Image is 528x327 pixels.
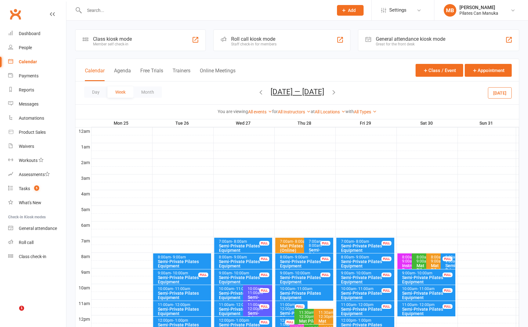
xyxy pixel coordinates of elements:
div: Calendar [19,59,37,64]
th: Wed 27 [213,119,274,127]
a: Clubworx [8,6,23,22]
div: FULL [381,272,391,277]
th: 2am [75,158,91,166]
span: - 11:00am [173,287,190,291]
button: Online Meetings [200,68,236,81]
span: - 11:00am [417,287,435,291]
th: Tue 26 [152,119,213,127]
div: Roll call [19,240,34,245]
div: 7:00am [308,240,332,248]
a: Waivers [8,139,66,153]
div: FULL [285,320,295,324]
a: General attendance kiosk mode [8,221,66,236]
a: Automations [8,111,66,125]
div: FULL [259,304,269,309]
div: FULL [198,272,208,277]
div: 11:30am [299,311,325,319]
div: Semi-Private Pilates Equipment [280,259,332,268]
span: - 12:00pm [280,303,296,311]
a: All events [248,109,272,114]
div: 10:00am [280,287,332,291]
a: Assessments [8,168,66,182]
div: 8:00am [219,255,271,259]
div: FULL [381,304,391,309]
th: 4am [75,190,91,198]
button: Calendar [85,68,105,81]
div: Semi-Private Pilates Equipment [341,307,393,316]
div: Semi-Private Pilates Equipment [158,291,210,300]
div: Semi-Private Pilates Equipment [219,244,271,252]
div: 8:00am [280,255,332,259]
div: Semi-Private Pilates Equipment [219,291,265,300]
div: Semi-Private Pilates Equipment [445,263,454,281]
div: 12:00pm [280,319,297,327]
button: Week [107,86,133,98]
div: FULL [259,288,269,293]
div: Pilates Can Manuka [459,10,498,16]
div: FULL [443,257,453,261]
a: What's New [8,196,66,210]
div: Semi-Private Pilates Equipment [341,291,393,300]
div: Mat Pilates L3/4 (Online) [280,244,326,252]
a: All Instructors [278,109,311,114]
div: 7:00am [341,240,393,244]
button: [DATE] [488,87,512,98]
span: - 9:00am [445,255,459,263]
span: - 9:00am [293,255,308,259]
div: General attendance [19,226,57,231]
a: All Types [354,109,377,114]
div: Semi-Private Pilates Equipment [341,275,393,284]
th: Sat 30 [396,119,458,127]
a: Product Sales [8,125,66,139]
div: 9:00am [280,271,332,275]
button: Free Trials [140,68,163,81]
th: 8am [75,252,91,260]
span: - 8:00am [293,239,308,244]
div: MB [444,4,456,17]
div: 7:00am [280,240,326,244]
div: Messages [19,101,39,106]
th: 9am [75,268,91,276]
button: Day [84,86,107,98]
span: - 12:00pm [173,303,190,307]
div: 7:00am [219,240,271,244]
span: - 1:00pm [234,318,249,323]
span: - 9:00am [431,255,445,263]
div: 8:00am [158,255,210,259]
div: Product Sales [19,130,46,135]
span: - 12:00pm [248,303,264,311]
span: - 9:00am [417,255,431,263]
a: Payments [8,69,66,83]
div: 8:00am [431,255,448,263]
div: 10:00am [341,287,393,291]
div: 11:00am [402,303,454,307]
div: 12:00pm [219,319,271,323]
button: Class / Event [416,64,463,77]
div: Semi-Private Pilates Equipment [341,244,393,252]
div: 9:00am [341,271,393,275]
span: - 8:00am [232,239,247,244]
div: FULL [381,257,391,261]
div: What's New [19,200,41,205]
button: Month [133,86,162,98]
div: FULL [443,304,453,309]
strong: You are viewing [218,109,248,114]
span: - 1:00pm [173,318,188,323]
a: Messages [8,97,66,111]
span: - 10:00am [293,271,310,275]
th: 10am [75,284,91,292]
div: 9:00am [402,271,454,275]
span: - 9:00am [171,255,186,259]
span: - 11:00am [356,287,374,291]
th: Sun 31 [458,119,516,127]
div: 9:00am [219,271,271,275]
div: Mat Pilates L3/4 (In-Studio) [416,263,433,285]
th: Fri 29 [335,119,396,127]
div: Semi-Private Pilates Equipment [402,291,454,300]
th: 3am [75,174,91,182]
div: 12:00pm [158,319,210,323]
div: Semi-Private Pilates Equipment [219,259,271,268]
span: - 1:00pm [356,318,371,323]
div: Semi-Private Pilates Equipment [341,259,393,268]
span: - 11:00am [295,287,313,291]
